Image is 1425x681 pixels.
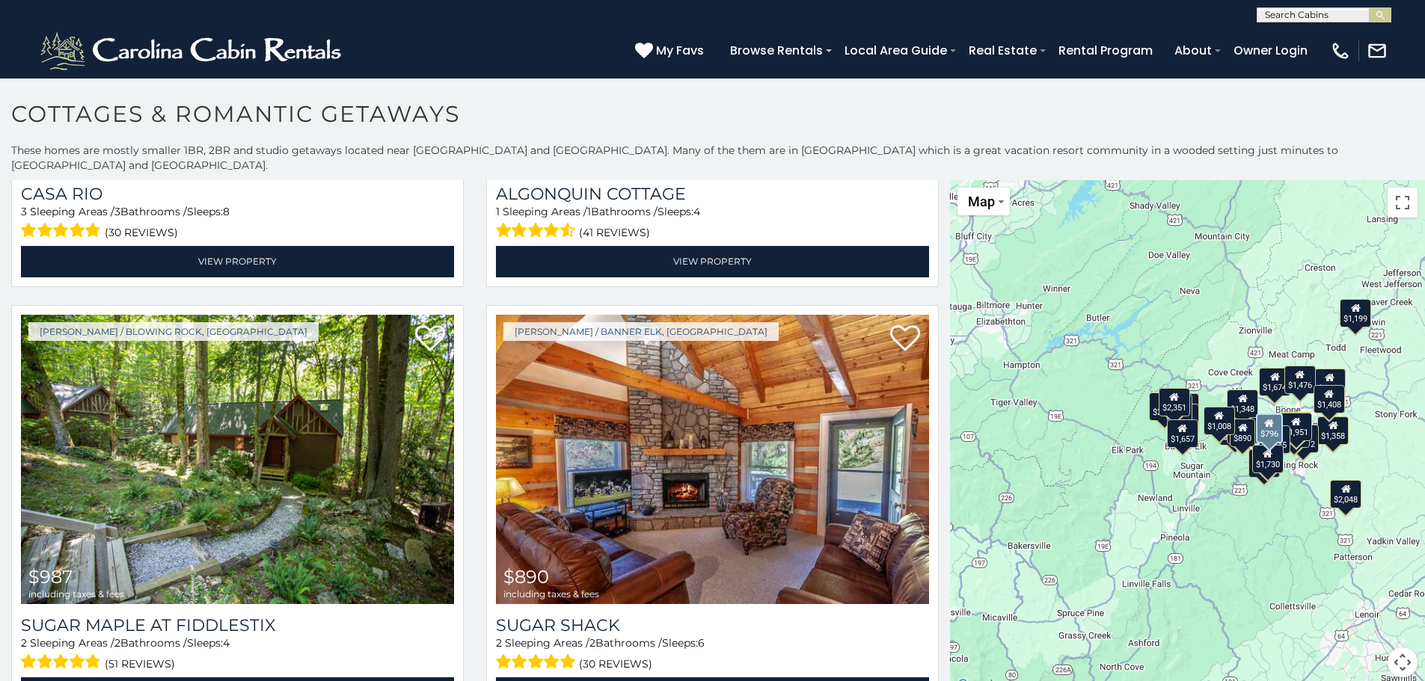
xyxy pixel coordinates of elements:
span: 8 [223,205,230,218]
a: View Property [496,246,929,277]
div: $2,351 [1159,388,1190,416]
div: $1,199 [1340,298,1371,327]
img: Sugar Maple at Fiddlestix [21,315,454,605]
a: [PERSON_NAME] / Banner Elk, [GEOGRAPHIC_DATA] [503,322,779,341]
div: $1,730 [1252,444,1284,472]
span: 2 [114,636,120,650]
a: My Favs [635,41,708,61]
div: $796 [1256,413,1283,443]
span: including taxes & fees [503,589,599,599]
a: Sugar Maple at Fiddlestix $987 including taxes & fees [21,315,454,605]
span: including taxes & fees [28,589,124,599]
span: 1 [587,205,591,218]
img: Sugar Shack [496,315,929,605]
button: Change map style [957,188,1010,215]
a: Browse Rentals [723,37,830,64]
a: Casa Rio [21,184,454,204]
span: $890 [503,566,549,588]
span: $987 [28,566,73,588]
a: Sugar Shack [496,615,929,635]
div: $1,008 [1204,407,1235,435]
span: 4 [223,636,230,650]
a: Algonquin Cottage [496,184,929,204]
img: White-1-2.png [37,28,348,73]
div: $1,476 [1284,366,1316,394]
a: Sugar Maple at Fiddlestix [21,615,454,635]
span: (51 reviews) [105,654,175,674]
div: Sleeping Areas / Bathrooms / Sleeps: [21,635,454,674]
span: 1 [496,205,500,218]
span: 2 [589,636,595,650]
button: Map camera controls [1388,647,1418,677]
div: Sleeping Areas / Bathrooms / Sleeps: [21,204,454,242]
a: Sugar Shack $890 including taxes & fees [496,315,929,605]
a: Add to favorites [415,324,445,355]
a: View Property [21,246,454,277]
a: Local Area Guide [837,37,954,64]
span: 3 [21,205,27,218]
a: About [1167,37,1219,64]
img: phone-regular-white.png [1330,40,1351,61]
div: $2,048 [1331,479,1362,508]
div: Sleeping Areas / Bathrooms / Sleeps: [496,635,929,674]
span: (41 reviews) [579,223,650,242]
span: Map [968,194,995,209]
div: $1,408 [1314,385,1345,413]
span: (30 reviews) [105,223,178,242]
span: 6 [698,636,705,650]
span: 3 [114,205,120,218]
div: $1,070 [1279,419,1311,447]
a: Real Estate [961,37,1044,64]
div: $1,398 [1228,415,1259,443]
div: $890 [1231,418,1256,446]
a: Rental Program [1051,37,1160,64]
span: 2 [21,636,27,650]
div: $1,951 [1281,412,1312,440]
div: $1,348 [1228,389,1259,418]
div: $1,358 [1317,416,1349,445]
span: My Favs [656,41,704,60]
span: 2 [496,636,502,650]
div: $1,312 [1288,424,1320,452]
a: Add to favorites [890,324,920,355]
div: $1,674 [1260,368,1291,396]
a: Owner Login [1226,37,1315,64]
img: mail-regular-white.png [1367,40,1388,61]
span: (30 reviews) [579,654,652,674]
span: 4 [693,205,700,218]
button: Toggle fullscreen view [1388,188,1418,218]
div: $1,051 [1249,449,1281,478]
div: $1,657 [1167,419,1198,448]
div: $1,403 [1314,369,1346,397]
a: [PERSON_NAME] / Blowing Rock, [GEOGRAPHIC_DATA] [28,322,319,341]
div: Sleeping Areas / Bathrooms / Sleeps: [496,204,929,242]
div: $2,421 [1149,392,1180,421]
